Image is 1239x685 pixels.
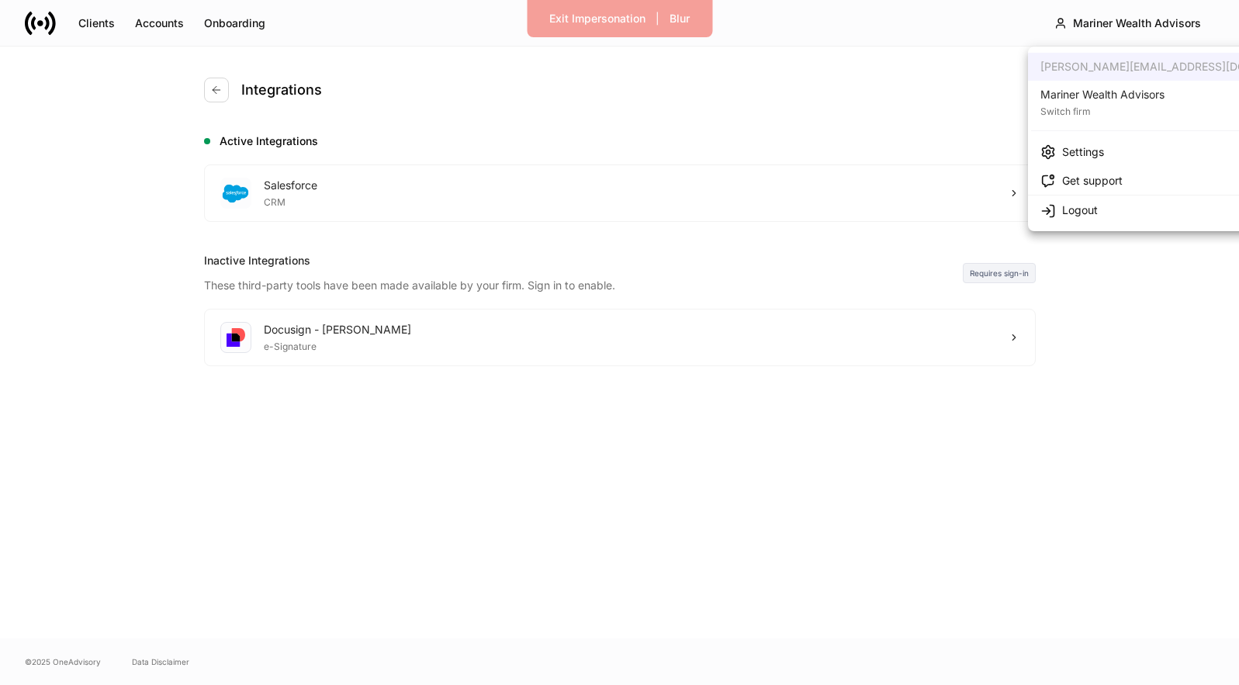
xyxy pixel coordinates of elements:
div: Get support [1062,173,1123,189]
div: Switch firm [1040,102,1165,118]
div: Settings [1062,144,1104,160]
div: Blur [670,11,690,26]
div: Logout [1062,202,1098,218]
div: Mariner Wealth Advisors [1040,87,1165,102]
div: Exit Impersonation [549,11,645,26]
